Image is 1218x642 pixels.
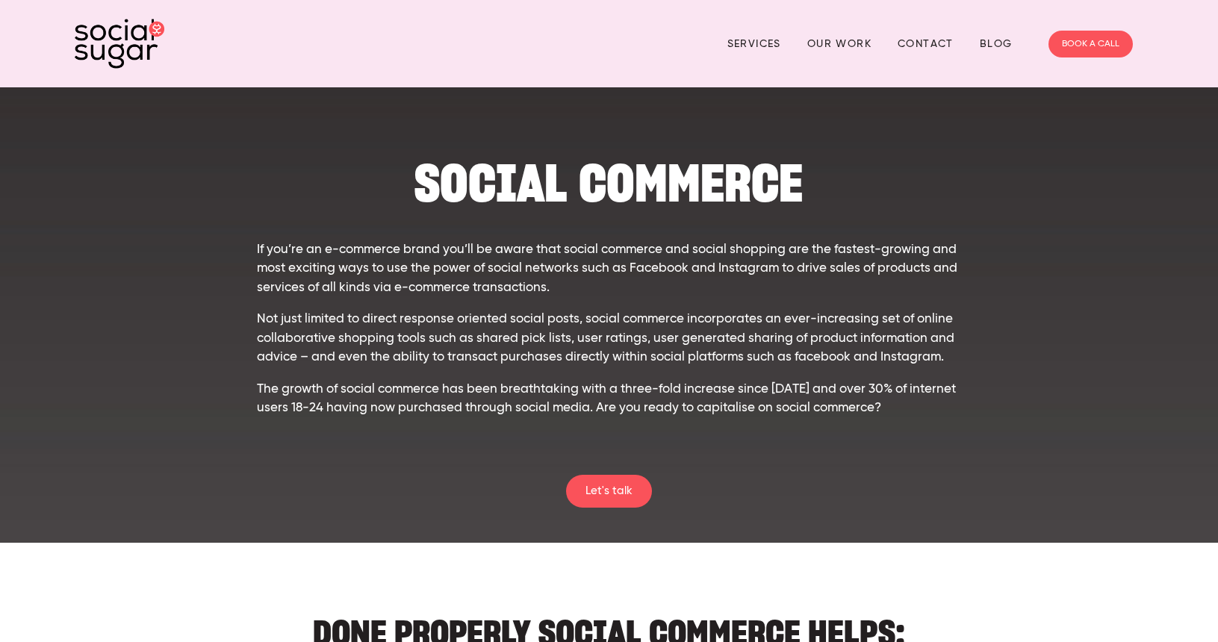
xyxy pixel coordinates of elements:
p: The growth of social commerce has been breathtaking with a three-fold increase since [DATE] and o... [257,380,961,418]
a: Let's talk [566,475,652,508]
img: SocialSugar [75,19,164,69]
a: Contact [898,32,954,55]
a: Blog [980,32,1013,55]
p: If you’re an e-commerce brand you’ll be aware that social commerce and social shopping are the fa... [257,240,961,298]
a: Services [727,32,781,55]
h1: SOCIAL COMMERCE [257,160,961,206]
a: Our Work [807,32,871,55]
p: Not just limited to direct response oriented social posts, social commerce incorporates an ever-i... [257,310,961,367]
a: BOOK A CALL [1048,31,1133,57]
